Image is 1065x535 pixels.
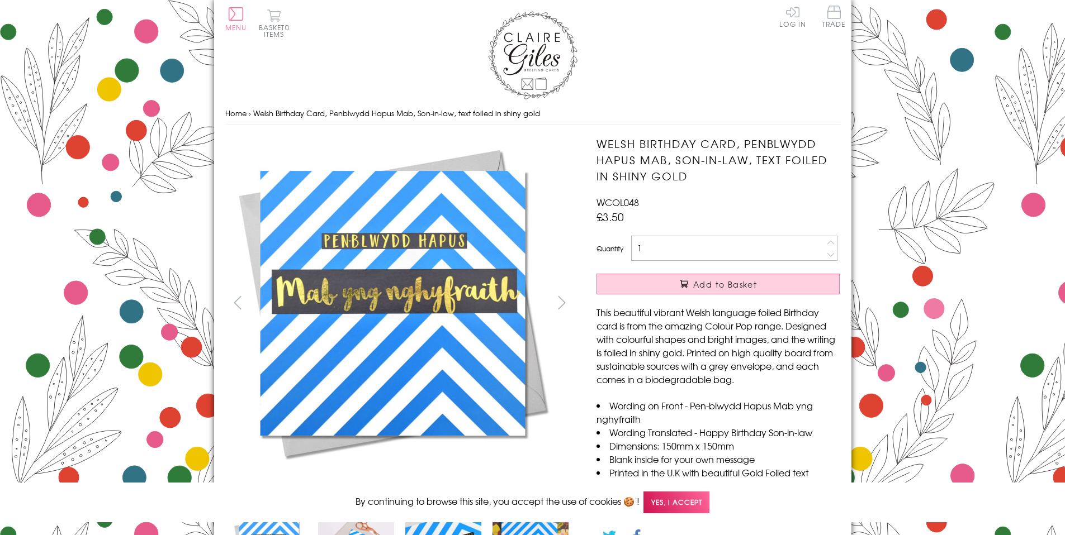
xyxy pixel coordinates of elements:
p: This beautiful vibrant Welsh language foiled Birthday card is from the amazing Colour Pop range. ... [597,305,840,386]
li: Blank inside for your own message [597,452,840,466]
button: Basket0 items [259,9,290,37]
li: Dimensions: 150mm x 150mm [597,439,840,452]
span: Welsh Birthday Card, Penblwydd Hapus Mab, Son-in-law, text foiled in shiny gold [253,108,540,118]
a: Trade [822,6,846,30]
span: Menu [225,22,247,32]
span: WCOL048 [597,195,639,209]
span: › [249,108,251,118]
span: 0 items [264,22,290,39]
h1: Welsh Birthday Card, Penblwydd Hapus Mab, Son-in-law, text foiled in shiny gold [597,136,840,184]
li: Wording on Front - Pen-blwydd Hapus Mab yng nghyfraith [597,399,840,426]
button: next [549,290,574,315]
span: £3.50 [597,209,624,224]
span: Trade [822,6,846,27]
li: Wording Translated - Happy Birthday Son-in-law [597,426,840,439]
img: Claire Giles Greetings Cards [488,11,578,99]
a: Log In [779,6,806,27]
img: Welsh Birthday Card, Penblwydd Hapus Mab, Son-in-law, text foiled in shiny gold [574,136,910,471]
li: Printed in the U.K with beautiful Gold Foiled text [597,466,840,479]
a: Home [225,108,247,118]
button: prev [225,290,250,315]
button: Add to Basket [597,274,840,294]
span: Yes, I accept [643,491,709,513]
span: Add to Basket [693,279,757,290]
img: Welsh Birthday Card, Penblwydd Hapus Mab, Son-in-law, text foiled in shiny gold [225,136,560,471]
button: Menu [225,7,247,31]
nav: breadcrumbs [225,102,840,125]
label: Quantity [597,243,623,254]
li: Comes cello wrapped in Compostable bag [597,479,840,493]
